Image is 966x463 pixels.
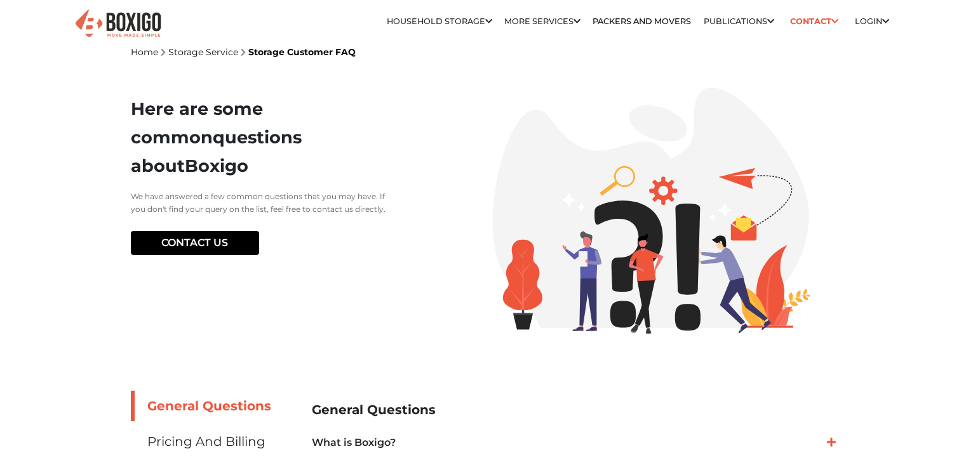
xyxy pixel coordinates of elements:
[131,95,388,180] h1: Here are some questions about
[312,435,836,450] a: What is Boxigo?
[131,231,260,255] a: Contact Us
[704,16,774,26] a: Publications
[131,391,293,421] a: General Questions
[248,46,356,58] a: Storage Customer FAQ
[74,8,163,39] img: Boxigo
[786,11,843,31] a: Contact
[131,46,158,58] a: Home
[131,190,388,216] p: We have answered a few common questions that you may have. If you don't find your query on the li...
[131,127,213,148] span: common
[185,155,248,176] span: Boxigo
[855,16,889,26] a: Login
[504,16,580,26] a: More services
[312,396,836,424] h2: General Questions
[168,46,238,58] a: Storage Service
[131,426,293,457] a: Pricing and Billing
[593,16,691,26] a: Packers and Movers
[387,16,492,26] a: Household Storage
[493,88,810,334] img: boxigo_customer_faq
